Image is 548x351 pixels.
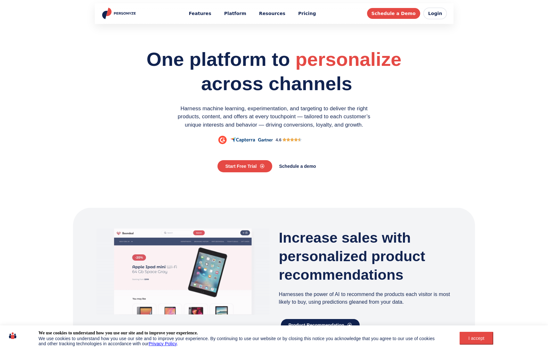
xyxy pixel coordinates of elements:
[217,160,272,172] a: Start Free Trial
[286,137,290,143] i: 
[294,8,321,19] a: Pricing
[281,319,360,331] a: Product Recommendation
[9,330,16,341] img: icon
[294,137,298,143] i: 
[220,8,251,19] a: Platform
[184,8,216,19] button: Features
[282,137,302,143] div: 4.5/5
[463,336,489,341] div: I accept
[101,8,138,19] a: Personyze home
[38,330,198,336] div: We use cookies to understand how you use our site and to improve your experience.
[279,291,452,306] p: Harnesses the power of AI to recommend the products each visitor is most likely to buy, using pre...
[289,323,344,327] span: Product Recommendation
[101,8,138,19] img: Personyze
[276,137,282,143] div: 4.6
[290,137,294,143] i: 
[149,341,177,346] a: Privacy Policy
[255,8,290,19] button: Resources
[38,336,443,346] div: We use cookies to understand how you use our site and to improve your experience. By continuing t...
[146,49,290,70] span: One platform to
[279,229,452,284] h3: Increase sales with personalized product recommendations
[298,137,302,143] i: 
[184,8,320,19] nav: Main menu
[170,105,378,129] p: Harness machine learning, experimentation, and targeting to deliver the right products, content, ...
[225,164,257,168] span: Start Free Trial
[95,3,454,24] header: Personyze site header
[201,73,352,94] span: across channels
[279,164,316,168] span: Schedule a demo
[460,332,493,345] button: I accept
[367,8,420,19] a: Schedule a Demo
[282,137,286,143] i: 
[423,8,447,19] a: Login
